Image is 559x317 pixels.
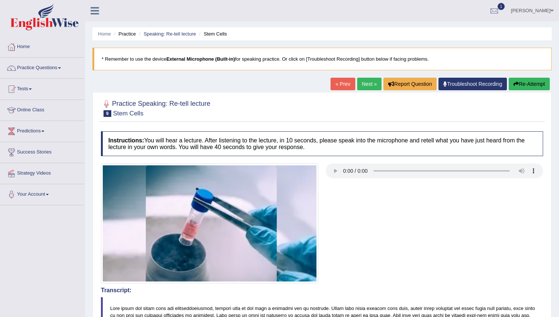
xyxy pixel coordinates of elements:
[108,137,144,144] b: Instructions:
[0,142,85,161] a: Success Stories
[383,78,437,90] button: Report Question
[101,131,543,156] h4: You will hear a lecture. After listening to the lecture, in 10 seconds, please speak into the mic...
[143,31,196,37] a: Speaking: Re-tell lecture
[0,79,85,97] a: Tests
[197,30,227,37] li: Stem Cells
[0,37,85,55] a: Home
[357,78,382,90] a: Next »
[0,121,85,139] a: Predictions
[498,3,505,10] span: 1
[509,78,550,90] button: Re-Attempt
[0,100,85,118] a: Online Class
[98,31,111,37] a: Home
[113,110,143,117] small: Stem Cells
[0,163,85,182] a: Strategy Videos
[438,78,507,90] a: Troubleshoot Recording
[0,58,85,76] a: Practice Questions
[92,48,552,70] blockquote: * Remember to use the device for speaking practice. Or click on [Troubleshoot Recording] button b...
[166,56,235,62] b: External Microphone (Built-in)
[331,78,355,90] a: « Prev
[104,110,111,117] span: 9
[0,184,85,203] a: Your Account
[101,287,543,294] h4: Transcript:
[101,98,210,117] h2: Practice Speaking: Re-tell lecture
[112,30,136,37] li: Practice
